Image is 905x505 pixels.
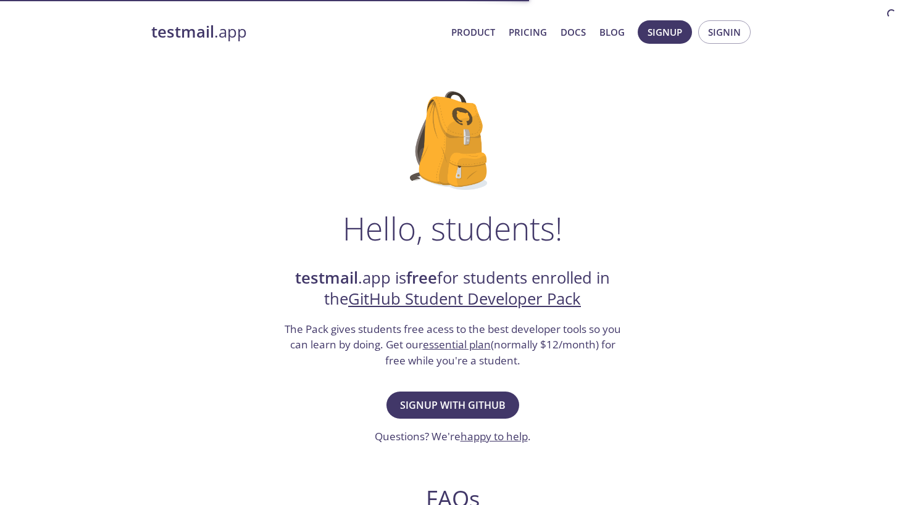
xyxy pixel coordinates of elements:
a: Pricing [509,24,547,40]
button: Signup [638,20,692,44]
strong: free [406,267,437,289]
a: GitHub Student Developer Pack [348,288,581,310]
button: Signin [698,20,751,44]
a: Docs [561,24,586,40]
a: testmail.app [151,22,441,43]
a: Blog [599,24,625,40]
h1: Hello, students! [343,210,562,247]
h3: Questions? We're . [375,429,531,445]
a: happy to help [461,429,528,443]
strong: testmail [295,267,358,289]
strong: testmail [151,21,214,43]
h2: .app is for students enrolled in the [283,268,622,310]
span: Signin [708,24,741,40]
span: Signup with GitHub [400,396,506,414]
img: github-student-backpack.png [410,91,496,190]
a: essential plan [423,337,491,351]
span: Signup [648,24,682,40]
h3: The Pack gives students free acess to the best developer tools so you can learn by doing. Get our... [283,321,622,369]
a: Product [451,24,495,40]
button: Signup with GitHub [386,392,519,419]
